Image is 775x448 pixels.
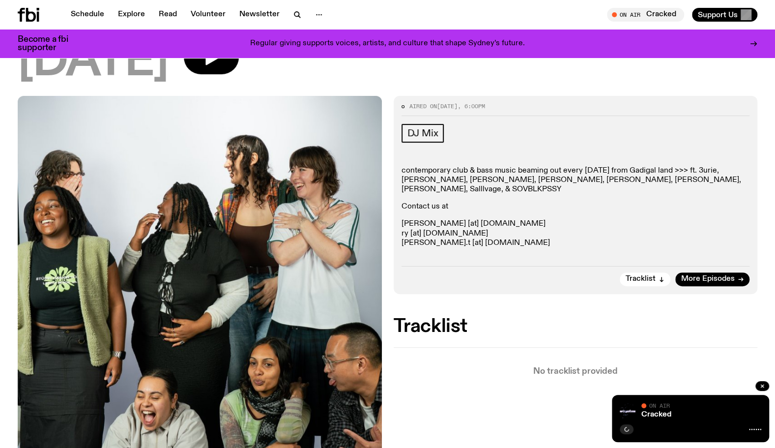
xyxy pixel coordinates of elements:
span: Tracklist [626,275,656,283]
a: Volunteer [185,8,231,22]
a: Schedule [65,8,110,22]
span: On Air [649,402,670,409]
p: Regular giving supports voices, artists, and culture that shape Sydney’s future. [250,39,525,48]
span: [DATE] [18,40,168,84]
a: Cracked [641,411,671,418]
a: Read [153,8,183,22]
p: Contact us at [402,202,750,211]
button: On AirCracked [607,8,684,22]
h3: Become a fbi supporter [18,35,81,52]
p: No tracklist provided [394,367,758,376]
p: [PERSON_NAME] [at] [DOMAIN_NAME] ry [at] [DOMAIN_NAME] [PERSON_NAME].t [at] [DOMAIN_NAME] [402,219,750,248]
span: More Episodes [681,275,735,283]
a: Explore [112,8,151,22]
p: contemporary club & bass music beaming out every [DATE] from Gadigal land >>> ft. 3urie, [PERSON_... [402,166,750,195]
span: DJ Mix [407,128,438,139]
span: [DATE] [437,102,458,110]
a: Newsletter [233,8,286,22]
a: More Episodes [675,272,749,286]
button: Support Us [692,8,757,22]
img: Logo for Podcast Cracked. Black background, with white writing, with glass smashing graphics [620,403,635,418]
button: Tracklist [620,272,670,286]
h2: Tracklist [394,318,758,335]
span: , 6:00pm [458,102,485,110]
span: Support Us [698,10,738,19]
a: DJ Mix [402,124,444,143]
span: Aired on [409,102,437,110]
